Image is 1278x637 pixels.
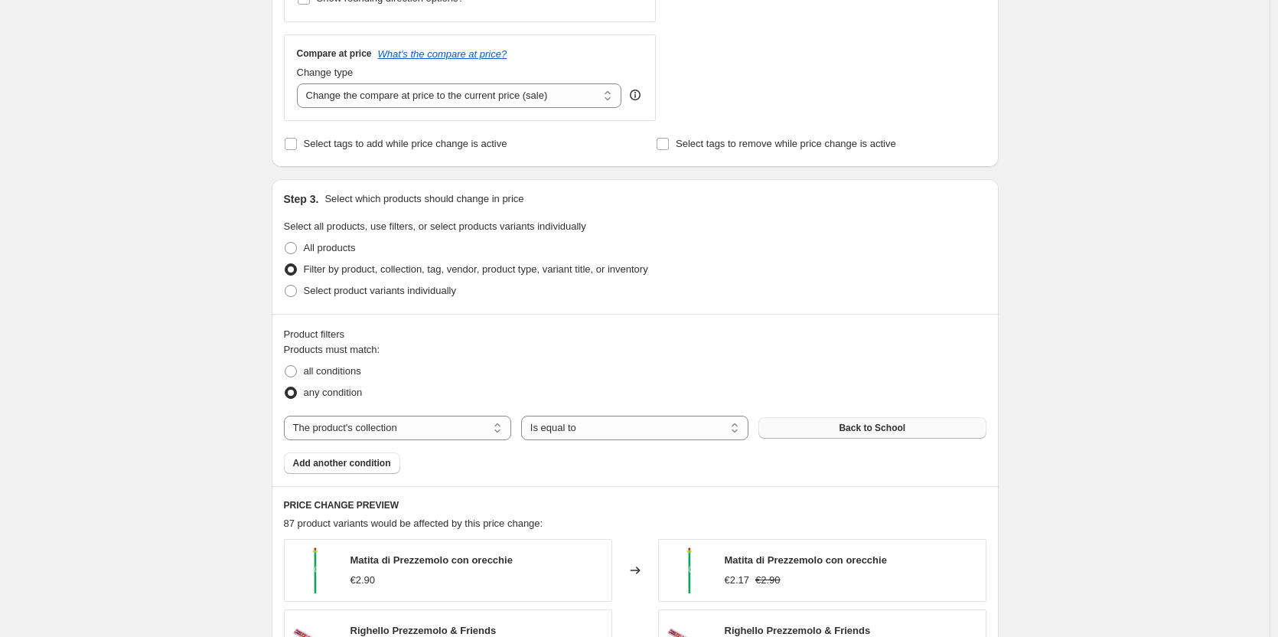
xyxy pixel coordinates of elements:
[676,138,896,149] span: Select tags to remove while price change is active
[378,48,507,60] button: What's the compare at price?
[292,547,338,593] img: MATITA-C-ORECCHIE-PREZZEMOLO_80x.jpg
[304,387,363,398] span: any condition
[667,547,712,593] img: MATITA-C-ORECCHIE-PREZZEMOLO_80x.jpg
[839,422,905,434] span: Back to School
[350,625,497,636] span: Righello Prezzemolo & Friends
[304,242,356,253] span: All products
[284,327,986,342] div: Product filters
[304,285,456,296] span: Select product variants individually
[304,263,648,275] span: Filter by product, collection, tag, vendor, product type, variant title, or inventory
[350,554,513,566] span: Matita di Prezzemolo con orecchie
[284,499,986,511] h6: PRICE CHANGE PREVIEW
[297,47,372,60] h3: Compare at price
[725,554,887,566] span: Matita di Prezzemolo con orecchie
[304,138,507,149] span: Select tags to add while price change is active
[725,625,871,636] span: Righello Prezzemolo & Friends
[284,518,543,529] span: 87 product variants would be affected by this price change:
[284,191,319,207] h2: Step 3.
[758,417,986,439] button: Back to School
[297,67,354,78] span: Change type
[284,344,380,355] span: Products must match:
[628,87,643,103] div: help
[304,365,361,377] span: all conditions
[284,452,400,474] button: Add another condition
[755,573,781,588] strike: €2.90
[725,573,750,588] div: €2.17
[324,191,523,207] p: Select which products should change in price
[350,573,376,588] div: €2.90
[293,457,391,469] span: Add another condition
[284,220,586,232] span: Select all products, use filters, or select products variants individually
